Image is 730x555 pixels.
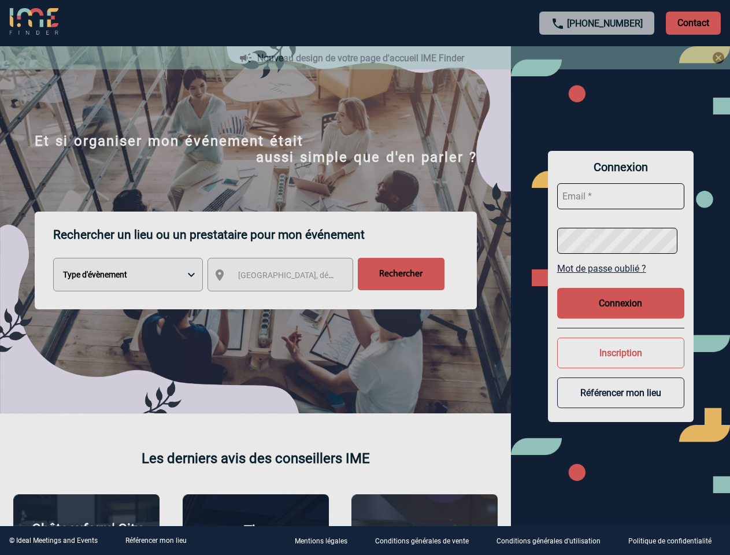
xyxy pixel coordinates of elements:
[125,536,187,545] a: Référencer mon lieu
[295,538,347,546] p: Mentions légales
[366,535,487,546] a: Conditions générales de vente
[619,535,730,546] a: Politique de confidentialité
[9,536,98,545] div: © Ideal Meetings and Events
[496,538,601,546] p: Conditions générales d'utilisation
[628,538,712,546] p: Politique de confidentialité
[286,535,366,546] a: Mentions légales
[375,538,469,546] p: Conditions générales de vente
[487,535,619,546] a: Conditions générales d'utilisation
